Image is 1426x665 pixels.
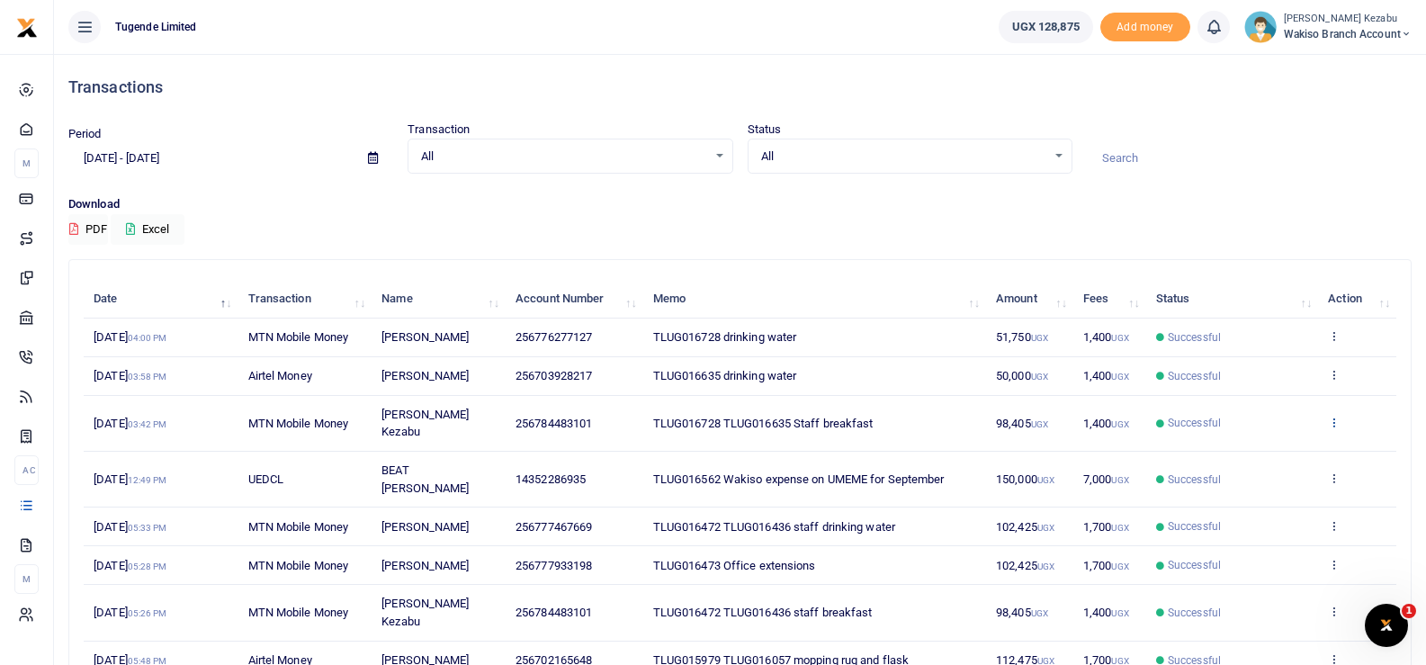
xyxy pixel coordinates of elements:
[128,372,167,382] small: 03:58 PM
[381,597,469,628] span: [PERSON_NAME] Kezabu
[94,520,166,534] span: [DATE]
[1168,472,1221,488] span: Successful
[516,472,586,486] span: 14352286935
[996,417,1048,430] span: 98,405
[516,417,592,430] span: 256784483101
[516,606,592,619] span: 256784483101
[381,463,469,495] span: BEAT [PERSON_NAME]
[1146,280,1318,319] th: Status: activate to sort column ascending
[748,121,782,139] label: Status
[248,559,349,572] span: MTN Mobile Money
[408,121,470,139] label: Transaction
[1083,559,1129,572] span: 1,700
[1244,11,1277,43] img: profile-user
[1031,608,1048,618] small: UGX
[381,520,469,534] span: [PERSON_NAME]
[996,559,1054,572] span: 102,425
[516,330,592,344] span: 256776277127
[516,520,592,534] span: 256777467669
[1083,520,1129,534] span: 1,700
[108,19,204,35] span: Tugende Limited
[653,369,797,382] span: TLUG016635 drinking water
[14,148,39,178] li: M
[1168,329,1221,346] span: Successful
[94,559,166,572] span: [DATE]
[1012,18,1080,36] span: UGX 128,875
[1083,417,1129,430] span: 1,400
[128,608,167,618] small: 05:26 PM
[381,408,469,439] span: [PERSON_NAME] Kezabu
[16,20,38,33] a: logo-small logo-large logo-large
[653,606,873,619] span: TLUG016472 TLUG016436 staff breakfast
[381,559,469,572] span: [PERSON_NAME]
[1111,475,1128,485] small: UGX
[421,148,706,166] span: All
[1168,368,1221,384] span: Successful
[1037,475,1054,485] small: UGX
[14,564,39,594] li: M
[1031,333,1048,343] small: UGX
[94,417,166,430] span: [DATE]
[1168,518,1221,535] span: Successful
[516,369,592,382] span: 256703928217
[1083,369,1129,382] span: 1,400
[1111,419,1128,429] small: UGX
[1111,562,1128,571] small: UGX
[1031,419,1048,429] small: UGX
[381,369,469,382] span: [PERSON_NAME]
[1100,13,1190,42] span: Add money
[84,280,238,319] th: Date: activate to sort column descending
[1073,280,1146,319] th: Fees: activate to sort column ascending
[14,455,39,485] li: Ac
[653,559,816,572] span: TLUG016473 Office extensions
[506,280,643,319] th: Account Number: activate to sort column ascending
[111,214,184,245] button: Excel
[128,419,167,429] small: 03:42 PM
[128,523,167,533] small: 05:33 PM
[68,214,108,245] button: PDF
[68,77,1412,97] h4: Transactions
[248,472,284,486] span: UEDCL
[68,195,1412,214] p: Download
[1111,333,1128,343] small: UGX
[1111,608,1128,618] small: UGX
[1031,372,1048,382] small: UGX
[996,330,1048,344] span: 51,750
[996,369,1048,382] span: 50,000
[94,330,166,344] span: [DATE]
[372,280,506,319] th: Name: activate to sort column ascending
[68,143,354,174] input: select period
[1284,26,1412,42] span: Wakiso branch account
[1168,605,1221,621] span: Successful
[996,472,1054,486] span: 150,000
[1318,280,1396,319] th: Action: activate to sort column ascending
[1087,143,1412,174] input: Search
[248,369,312,382] span: Airtel Money
[128,475,167,485] small: 12:49 PM
[1244,11,1412,43] a: profile-user [PERSON_NAME] Kezabu Wakiso branch account
[653,417,874,430] span: TLUG016728 TLUG016635 Staff breakfast
[643,280,986,319] th: Memo: activate to sort column ascending
[1402,604,1416,618] span: 1
[1100,13,1190,42] li: Toup your wallet
[653,520,895,534] span: TLUG016472 TLUG016436 staff drinking water
[1083,606,1129,619] span: 1,400
[516,559,592,572] span: 256777933198
[1037,523,1054,533] small: UGX
[94,369,166,382] span: [DATE]
[986,280,1073,319] th: Amount: activate to sort column ascending
[94,472,166,486] span: [DATE]
[94,606,166,619] span: [DATE]
[761,148,1046,166] span: All
[1037,562,1054,571] small: UGX
[128,333,167,343] small: 04:00 PM
[996,606,1048,619] span: 98,405
[1083,472,1129,486] span: 7,000
[128,562,167,571] small: 05:28 PM
[1083,330,1129,344] span: 1,400
[1284,12,1412,27] small: [PERSON_NAME] Kezabu
[68,125,102,143] label: Period
[991,11,1100,43] li: Wallet ballance
[248,520,349,534] span: MTN Mobile Money
[653,330,797,344] span: TLUG016728 drinking water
